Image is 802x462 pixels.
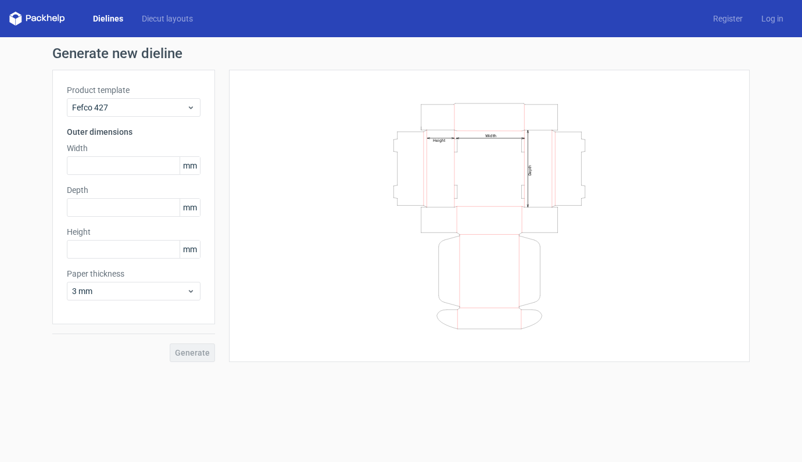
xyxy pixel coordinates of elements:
span: mm [180,241,200,258]
span: mm [180,199,200,216]
label: Product template [67,84,201,96]
span: 3 mm [72,285,187,297]
a: Register [704,13,752,24]
span: Fefco 427 [72,102,187,113]
h3: Outer dimensions [67,126,201,138]
span: mm [180,157,200,174]
a: Log in [752,13,793,24]
text: Depth [528,164,532,175]
text: Width [485,132,496,138]
label: Depth [67,184,201,196]
label: Width [67,142,201,154]
a: Diecut layouts [133,13,202,24]
label: Paper thickness [67,268,201,280]
h1: Generate new dieline [52,46,750,60]
a: Dielines [84,13,133,24]
label: Height [67,226,201,238]
text: Height [433,138,445,142]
